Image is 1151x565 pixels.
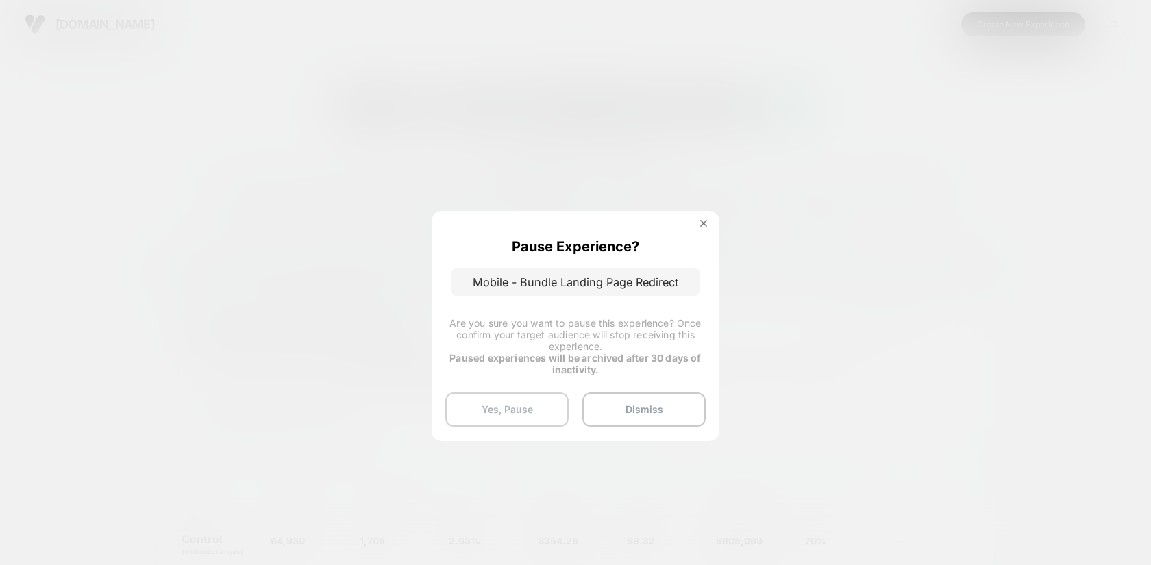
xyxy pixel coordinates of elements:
[582,392,706,427] button: Dismiss
[445,392,569,427] button: Yes, Pause
[449,352,701,375] strong: Paused experiences will be archived after 30 days of inactivity.
[451,268,700,296] p: Mobile - Bundle Landing Page Redirect
[700,220,707,227] img: close
[512,238,639,255] p: Pause Experience?
[449,317,701,352] span: Are you sure you want to pause this experience? Once confirm your target audience will stop recei...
